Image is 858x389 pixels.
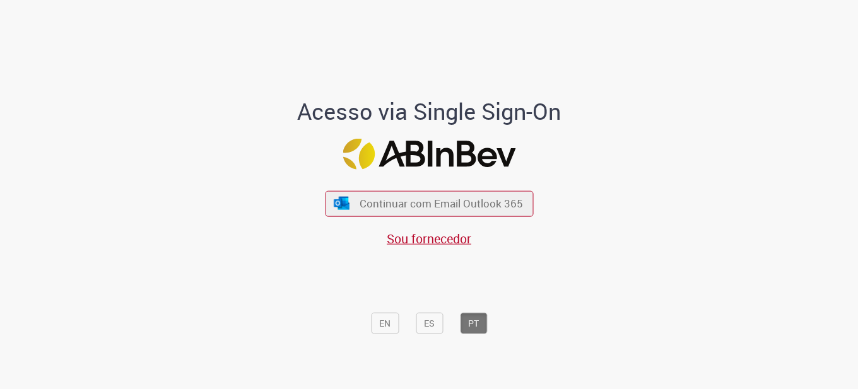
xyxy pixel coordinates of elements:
span: Continuar com Email Outlook 365 [360,196,523,211]
img: ícone Azure/Microsoft 360 [333,197,351,210]
a: Sou fornecedor [387,229,471,247]
button: ícone Azure/Microsoft 360 Continuar com Email Outlook 365 [325,190,533,216]
button: EN [371,313,399,334]
img: Logo ABInBev [343,139,515,170]
button: PT [460,313,487,334]
h1: Acesso via Single Sign-On [254,98,604,124]
button: ES [416,313,443,334]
